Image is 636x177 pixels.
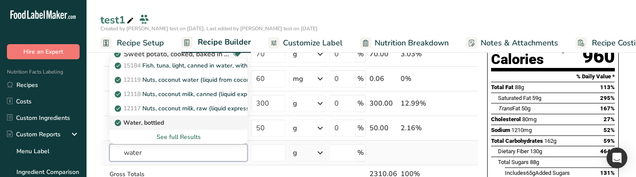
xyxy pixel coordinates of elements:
[293,123,297,133] div: g
[369,74,397,84] div: 0.06
[600,148,615,154] span: 464%
[498,159,529,165] span: Total Sugars
[293,98,297,109] div: g
[109,101,247,116] a: 12117Nuts, coconut milk, raw (liquid expressed from grated meat and water)
[109,87,247,101] a: 12118Nuts, coconut milk, canned (liquid expressed from grated meat and water)
[293,49,297,59] div: g
[124,49,232,59] div: Sweet potato, cooked, baked in skin, flesh, without salt
[544,138,556,144] span: 162g
[498,148,529,154] span: Dietary Fiber
[491,53,565,66] div: Calories
[116,61,310,70] p: Fish, tuna, light, canned in water, without salt, drained solids
[600,84,615,90] span: 113%
[401,123,437,133] div: 2.16%
[123,76,141,84] span: 12119
[401,98,437,109] div: 12.99%
[293,74,303,84] div: mg
[600,105,615,112] span: 167%
[116,118,164,127] p: Water, bottled
[123,61,141,70] span: 15184
[498,105,512,112] i: Trans
[604,116,615,122] span: 27%
[466,33,558,53] a: Notes & Attachments
[116,75,261,84] p: Nuts, coconut water (liquid from coconuts)
[491,84,514,90] span: Total Fat
[116,104,339,113] p: Nuts, coconut milk, raw (liquid expressed from grated meat and water)
[530,159,539,165] span: 88g
[481,37,558,49] span: Notes & Attachments
[526,170,535,176] span: 65g
[498,95,531,101] span: Saturated Fat
[607,148,627,168] div: Open Intercom Messenger
[123,104,141,113] span: 12117
[401,49,437,59] div: 3.03%
[109,58,247,73] a: 15184Fish, tuna, light, canned in water, without salt, drained solids
[360,33,449,53] a: Nutrition Breakdown
[116,90,349,99] p: Nuts, coconut milk, canned (liquid expressed from grated meat and water)
[100,25,318,32] span: Created by [PERSON_NAME] test on [DATE], Last edited by [PERSON_NAME] test on [DATE]
[522,116,536,122] span: 80mg
[369,49,397,59] div: 70.00
[532,95,541,101] span: 59g
[109,130,247,144] div: See full Results
[491,127,510,133] span: Sodium
[491,71,615,82] section: % Daily Value *
[117,37,164,49] span: Recipe Setup
[109,73,247,87] a: 12119Nuts, coconut water (liquid from coconuts)
[505,170,570,176] span: Includes Added Sugars
[600,95,615,101] span: 295%
[198,36,251,48] span: Recipe Builder
[123,90,141,98] span: 12118
[498,105,520,112] span: Fat
[268,33,343,53] a: Customize Label
[491,116,521,122] span: Cholesterol
[181,32,251,53] a: Recipe Builder
[604,127,615,133] span: 52%
[515,84,524,90] span: 88g
[109,144,247,161] input: Add Ingredient
[600,170,615,176] span: 131%
[530,148,542,154] span: 130g
[293,148,297,158] div: g
[491,138,543,144] span: Total Carbohydrates
[283,37,343,49] span: Customize Label
[109,116,247,130] a: Water, bottled
[116,132,241,142] div: See full Results
[511,127,532,133] span: 1210mg
[7,44,80,59] button: Hire an Expert
[369,123,397,133] div: 50.00
[100,12,135,28] div: test1
[582,45,615,68] div: 960
[100,33,164,53] a: Recipe Setup
[401,74,437,84] div: 0%
[7,130,61,139] div: Custom Reports
[604,138,615,144] span: 59%
[375,37,449,49] span: Nutrition Breakdown
[369,98,397,109] div: 300.00
[521,105,530,112] span: 50g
